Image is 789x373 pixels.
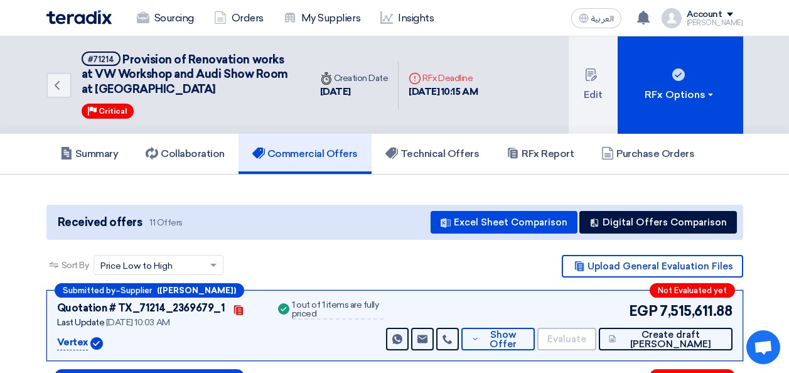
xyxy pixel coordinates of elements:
span: Critical [99,107,127,116]
button: Excel Sheet Comparison [431,211,577,234]
button: Upload General Evaluation Files [562,255,743,278]
span: Provision of Renovation works at VW Workshop and Audi Show Room at [GEOGRAPHIC_DATA] [82,53,288,96]
span: Sort By [62,259,89,272]
span: Received offers [58,214,142,231]
span: Submitted by [63,286,115,295]
p: Vertex [57,335,88,350]
img: Verified Account [90,337,103,350]
span: EGP [629,301,658,322]
button: Evaluate [537,328,596,350]
h5: Commercial Offers [252,148,358,160]
a: Commercial Offers [239,134,372,174]
div: [DATE] 10:15 AM [409,85,478,99]
div: Open chat [746,330,780,364]
h5: Purchase Orders [601,148,694,160]
button: العربية [571,8,621,28]
a: My Suppliers [274,4,370,32]
h5: Summary [60,148,119,160]
b: ([PERSON_NAME]) [157,286,236,295]
a: Collaboration [132,134,239,174]
span: 7,515,611.88 [660,301,732,322]
div: – [55,283,244,298]
div: Quotation # TX_71214_2369679_1 [57,301,225,316]
div: [DATE] [320,85,389,99]
h5: Technical Offers [385,148,479,160]
img: Teradix logo [46,10,112,24]
a: Orders [204,4,274,32]
span: Show Offer [482,330,525,349]
button: Edit [569,36,618,134]
h5: Collaboration [146,148,225,160]
span: 11 Offers [149,217,183,229]
span: Not Evaluated yet [658,286,727,295]
span: Last Update [57,317,105,328]
h5: Provision of Renovation works at VW Workshop and Audi Show Room at Moharam Bek [82,51,295,97]
h5: RFx Report [507,148,574,160]
a: Sourcing [127,4,204,32]
a: Technical Offers [372,134,493,174]
button: Show Offer [461,328,535,350]
span: Evaluate [547,335,586,344]
span: Price Low to High [100,259,173,273]
div: #71214 [88,55,114,63]
button: Create draft [PERSON_NAME] [599,328,733,350]
a: RFx Report [493,134,588,174]
span: Supplier [121,286,152,295]
a: Summary [46,134,132,174]
div: Creation Date [320,72,389,85]
div: Account [687,9,722,20]
img: profile_test.png [662,8,682,28]
div: [PERSON_NAME] [687,19,743,26]
button: RFx Options [618,36,743,134]
a: Insights [370,4,444,32]
button: Digital Offers Comparison [579,211,737,234]
a: Purchase Orders [588,134,708,174]
div: RFx Deadline [409,72,478,85]
div: 1 out of 1 items are fully priced [292,301,384,320]
span: Create draft [PERSON_NAME] [619,330,722,349]
span: العربية [591,14,614,23]
span: [DATE] 10:03 AM [106,317,170,328]
div: RFx Options [645,87,716,102]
